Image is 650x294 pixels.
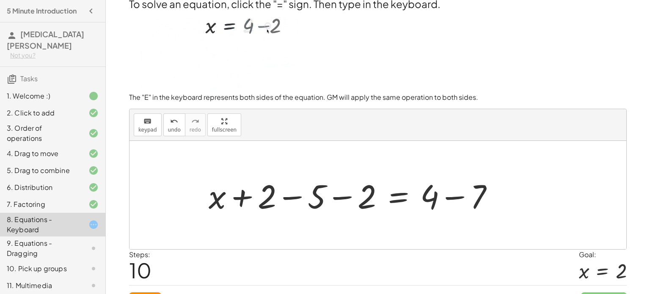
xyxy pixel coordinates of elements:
i: redo [191,116,199,126]
span: Tasks [20,74,38,83]
i: undo [170,116,178,126]
div: 11. Multimedia [7,280,75,291]
i: Task finished and correct. [88,148,99,159]
div: 1. Welcome :) [7,91,75,101]
div: 9. Equations - Dragging [7,238,75,258]
i: Task not started. [88,243,99,253]
i: Task finished and correct. [88,108,99,118]
div: 4. Drag to move [7,148,75,159]
button: fullscreen [207,113,241,136]
div: 8. Equations - Keyboard [7,214,75,235]
i: Task started. [88,220,99,230]
i: Task finished and correct. [88,182,99,192]
i: Task finished. [88,91,99,101]
div: 2. Click to add [7,108,75,118]
span: undo [168,127,181,133]
div: Not you? [10,51,99,60]
div: 3. Order of operations [7,123,75,143]
button: redoredo [185,113,206,136]
span: redo [190,127,201,133]
i: Task not started. [88,264,99,274]
span: keypad [138,127,157,133]
i: Task finished and correct. [88,199,99,209]
label: Steps: [129,250,150,259]
span: [MEDICAL_DATA][PERSON_NAME] [7,29,84,50]
i: Task finished and correct. [88,128,99,138]
div: 10. Pick up groups [7,264,75,274]
span: 10 [129,257,151,283]
span: fullscreen [212,127,237,133]
button: undoundo [163,113,185,136]
div: 5. Drag to combine [7,165,75,176]
img: 588eb906b31f4578073de062033d99608f36bc8d28e95b39103595da409ec8cd.webp [129,11,300,90]
div: Goal: [579,250,627,260]
i: Task finished and correct. [88,165,99,176]
div: 6. Distribution [7,182,75,192]
h4: 5 Minute Introduction [7,6,77,16]
i: keyboard [143,116,151,126]
p: The "E" in the keyboard represents both sides of the equation. GM will apply the same operation t... [129,93,627,102]
button: keyboardkeypad [134,113,162,136]
div: 7. Factoring [7,199,75,209]
i: Task not started. [88,280,99,291]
